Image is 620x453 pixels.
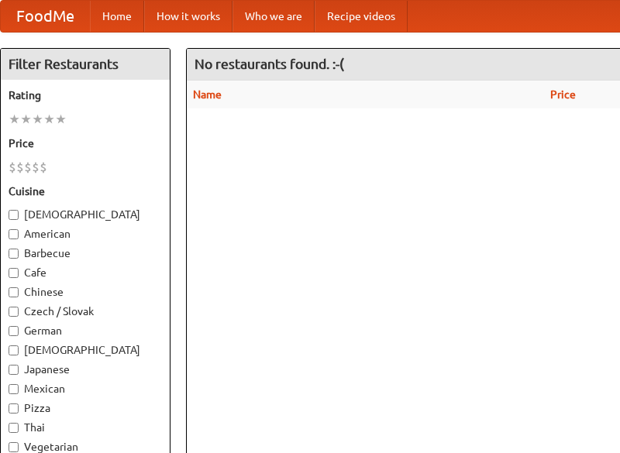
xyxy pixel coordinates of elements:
label: [DEMOGRAPHIC_DATA] [9,207,162,222]
input: Mexican [9,384,19,394]
ng-pluralize: No restaurants found. :-( [195,57,344,71]
li: ★ [9,111,20,128]
li: $ [24,159,32,176]
h4: Filter Restaurants [1,49,170,80]
a: How it works [144,1,232,32]
label: Cafe [9,265,162,280]
li: ★ [43,111,55,128]
li: ★ [32,111,43,128]
label: Mexican [9,381,162,396]
label: Japanese [9,362,162,377]
li: ★ [55,111,67,128]
label: Chinese [9,284,162,300]
li: $ [9,159,16,176]
input: Chinese [9,287,19,297]
a: Name [193,88,222,101]
label: [DEMOGRAPHIC_DATA] [9,342,162,358]
h5: Cuisine [9,184,162,199]
label: Pizza [9,400,162,416]
input: Cafe [9,268,19,278]
input: Japanese [9,365,19,375]
a: Recipe videos [315,1,408,32]
label: Barbecue [9,245,162,261]
input: Czech / Slovak [9,307,19,317]
label: German [9,323,162,338]
input: Thai [9,423,19,433]
li: $ [16,159,24,176]
label: Czech / Slovak [9,304,162,319]
input: [DEMOGRAPHIC_DATA] [9,345,19,355]
input: American [9,229,19,239]
li: $ [40,159,47,176]
h5: Price [9,136,162,151]
li: ★ [20,111,32,128]
label: American [9,226,162,242]
li: $ [32,159,40,176]
a: Price [550,88,576,101]
a: Home [90,1,144,32]
input: [DEMOGRAPHIC_DATA] [9,210,19,220]
input: Vegetarian [9,442,19,452]
h5: Rating [9,88,162,103]
a: Who we are [232,1,315,32]
input: Pizza [9,403,19,414]
input: German [9,326,19,336]
a: FoodMe [1,1,90,32]
label: Thai [9,420,162,435]
input: Barbecue [9,249,19,259]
